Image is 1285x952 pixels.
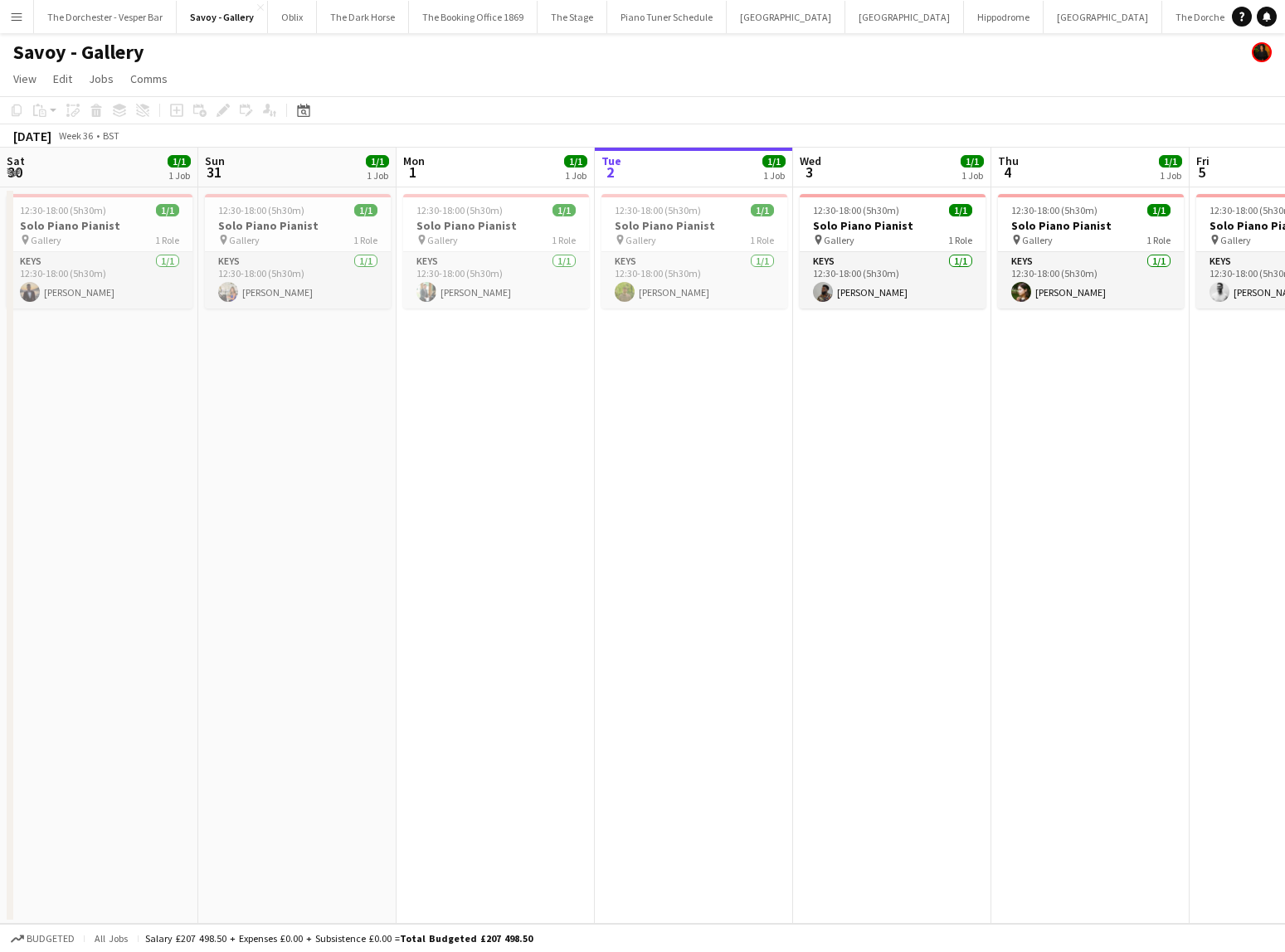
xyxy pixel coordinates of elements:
[403,252,589,308] app-card-role: Keys1/112:30-18:00 (5h30m)[PERSON_NAME]
[13,71,37,86] span: View
[564,155,587,168] span: 1/1
[751,204,774,216] span: 1/1
[998,194,1184,308] app-job-card: 12:30-18:00 (5h30m)1/1Solo Piano Pianist Gallery1 RoleKeys1/112:30-18:00 (5h30m)[PERSON_NAME]
[354,204,377,216] span: 1/1
[1160,169,1181,182] div: 1 Job
[403,153,425,168] span: Mon
[1011,204,1098,216] span: 12:30-18:00 (5h30m)
[20,204,106,216] span: 12:30-18:00 (5h30m)
[409,1,538,33] button: The Booking Office 1869
[1220,234,1251,246] span: Gallery
[205,194,391,308] app-job-card: 12:30-18:00 (5h30m)1/1Solo Piano Pianist Gallery1 RoleKeys1/112:30-18:00 (5h30m)[PERSON_NAME]
[607,1,727,33] button: Piano Tuner Schedule
[961,169,983,182] div: 1 Job
[601,218,787,233] h3: Solo Piano Pianist
[7,194,192,308] div: 12:30-18:00 (5h30m)1/1Solo Piano Pianist Gallery1 RoleKeys1/112:30-18:00 (5h30m)[PERSON_NAME]
[1022,234,1053,246] span: Gallery
[8,930,77,948] button: Budgeted
[995,163,1019,182] span: 4
[813,204,899,216] span: 12:30-18:00 (5h30m)
[1044,1,1162,33] button: [GEOGRAPHIC_DATA]
[1147,204,1171,216] span: 1/1
[727,1,845,33] button: [GEOGRAPHIC_DATA]
[366,155,389,168] span: 1/1
[998,252,1184,308] app-card-role: Keys1/112:30-18:00 (5h30m)[PERSON_NAME]
[353,234,377,246] span: 1 Role
[7,252,192,308] app-card-role: Keys1/112:30-18:00 (5h30m)[PERSON_NAME]
[403,218,589,233] h3: Solo Piano Pianist
[948,234,972,246] span: 1 Role
[416,204,503,216] span: 12:30-18:00 (5h30m)
[7,218,192,233] h3: Solo Piano Pianist
[89,71,114,86] span: Jobs
[998,218,1184,233] h3: Solo Piano Pianist
[205,252,391,308] app-card-role: Keys1/112:30-18:00 (5h30m)[PERSON_NAME]
[155,234,179,246] span: 1 Role
[317,1,409,33] button: The Dark Horse
[7,68,43,90] a: View
[800,218,986,233] h3: Solo Piano Pianist
[13,128,51,144] div: [DATE]
[800,194,986,308] app-job-card: 12:30-18:00 (5h30m)1/1Solo Piano Pianist Gallery1 RoleKeys1/112:30-18:00 (5h30m)[PERSON_NAME]
[998,153,1019,168] span: Thu
[1196,153,1210,168] span: Fri
[400,932,533,945] span: Total Budgeted £207 498.50
[763,169,785,182] div: 1 Job
[205,218,391,233] h3: Solo Piano Pianist
[601,194,787,308] app-job-card: 12:30-18:00 (5h30m)1/1Solo Piano Pianist Gallery1 RoleKeys1/112:30-18:00 (5h30m)[PERSON_NAME]
[565,169,587,182] div: 1 Job
[229,234,260,246] span: Gallery
[145,932,533,945] div: Salary £207 498.50 + Expenses £0.00 + Subsistence £0.00 =
[367,169,388,182] div: 1 Job
[4,163,25,182] span: 30
[625,234,656,246] span: Gallery
[403,194,589,308] app-job-card: 12:30-18:00 (5h30m)1/1Solo Piano Pianist Gallery1 RoleKeys1/112:30-18:00 (5h30m)[PERSON_NAME]
[601,252,787,308] app-card-role: Keys1/112:30-18:00 (5h30m)[PERSON_NAME]
[845,1,964,33] button: [GEOGRAPHIC_DATA]
[401,163,425,182] span: 1
[31,234,61,246] span: Gallery
[177,1,268,33] button: Savoy - Gallery
[27,933,75,945] span: Budgeted
[762,155,786,168] span: 1/1
[800,153,821,168] span: Wed
[168,155,191,168] span: 1/1
[55,129,96,142] span: Week 36
[797,163,821,182] span: 3
[53,71,72,86] span: Edit
[46,68,79,90] a: Edit
[538,1,607,33] button: The Stage
[964,1,1044,33] button: Hippodrome
[552,204,576,216] span: 1/1
[1252,42,1272,62] app-user-avatar: Celine Amara
[202,163,225,182] span: 31
[218,204,304,216] span: 12:30-18:00 (5h30m)
[103,129,119,142] div: BST
[824,234,854,246] span: Gallery
[7,153,25,168] span: Sat
[168,169,190,182] div: 1 Job
[1159,155,1182,168] span: 1/1
[91,932,131,945] span: All jobs
[949,204,972,216] span: 1/1
[82,68,120,90] a: Jobs
[961,155,984,168] span: 1/1
[156,204,179,216] span: 1/1
[34,1,177,33] button: The Dorchester - Vesper Bar
[1146,234,1171,246] span: 1 Role
[615,204,701,216] span: 12:30-18:00 (5h30m)
[599,163,621,182] span: 2
[13,40,144,65] h1: Savoy - Gallery
[601,153,621,168] span: Tue
[750,234,774,246] span: 1 Role
[124,68,174,90] a: Comms
[130,71,168,86] span: Comms
[1194,163,1210,182] span: 5
[800,252,986,308] app-card-role: Keys1/112:30-18:00 (5h30m)[PERSON_NAME]
[552,234,576,246] span: 1 Role
[268,1,317,33] button: Oblix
